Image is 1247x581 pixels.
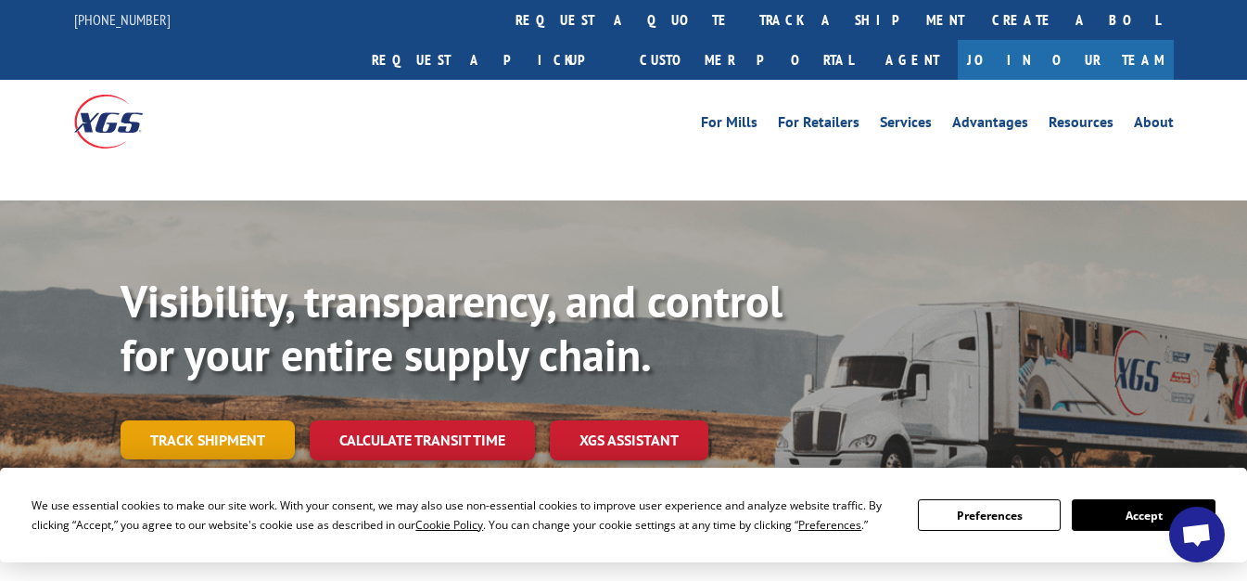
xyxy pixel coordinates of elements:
a: Calculate transit time [310,420,535,460]
a: Agent [867,40,958,80]
div: Open chat [1169,507,1225,562]
a: [PHONE_NUMBER] [74,10,171,29]
span: Cookie Policy [415,517,483,533]
a: For Mills [701,115,757,136]
div: We use essential cookies to make our site work. With your consent, we may also use non-essential ... [32,496,896,535]
a: For Retailers [778,115,859,136]
a: Track shipment [121,420,295,459]
button: Accept [1072,499,1215,531]
a: Request a pickup [358,40,626,80]
span: Preferences [798,517,861,533]
b: Visibility, transparency, and control for your entire supply chain. [121,272,783,383]
a: Advantages [952,115,1028,136]
a: Services [880,115,932,136]
a: XGS ASSISTANT [550,420,708,460]
a: Resources [1049,115,1113,136]
a: Join Our Team [958,40,1174,80]
a: About [1134,115,1174,136]
button: Preferences [918,499,1061,531]
a: Customer Portal [626,40,867,80]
